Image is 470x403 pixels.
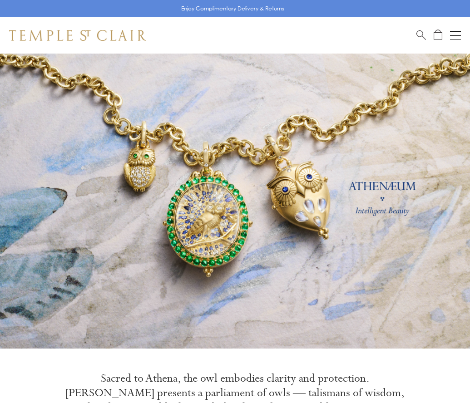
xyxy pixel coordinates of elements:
img: Temple St. Clair [9,30,146,41]
a: Open Shopping Bag [434,29,442,41]
button: Open navigation [450,30,461,41]
a: Search [416,29,426,41]
p: Enjoy Complimentary Delivery & Returns [181,4,284,13]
